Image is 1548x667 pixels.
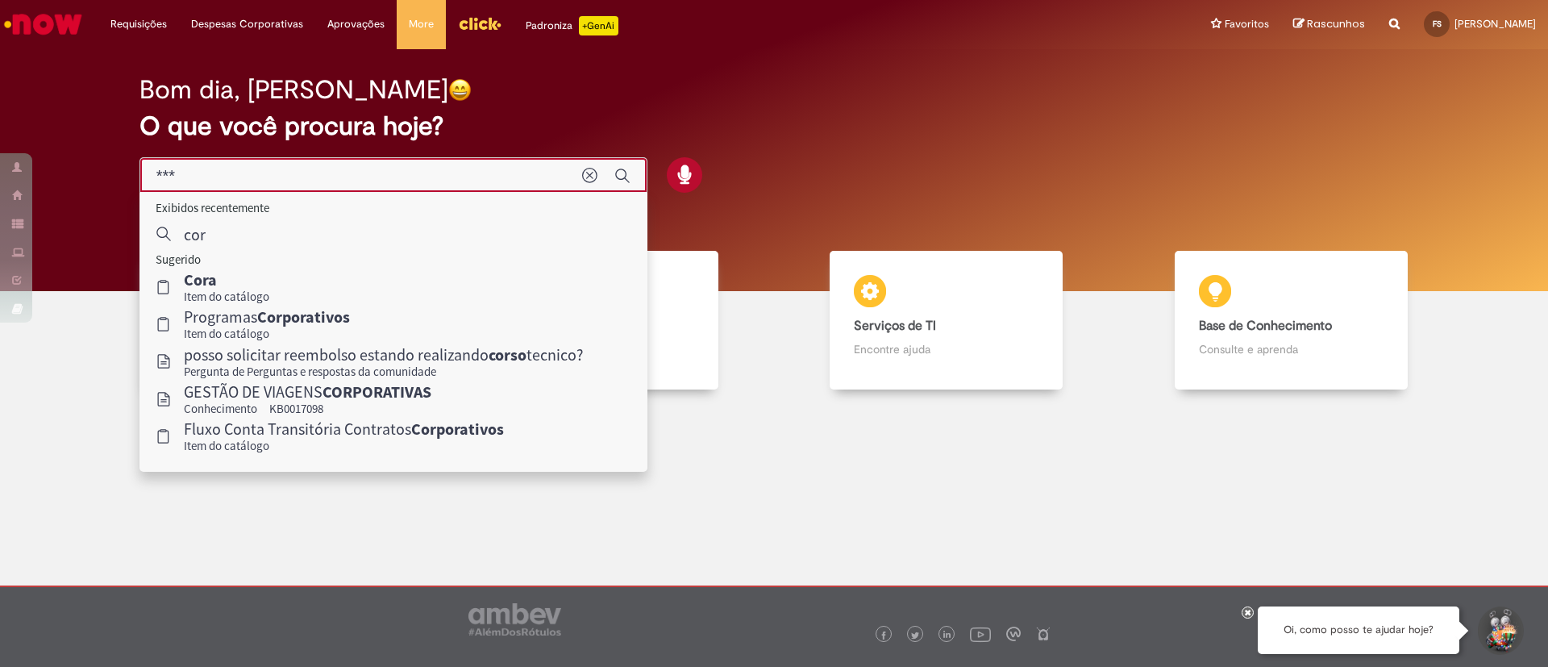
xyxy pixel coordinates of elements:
span: FS [1433,19,1442,29]
div: Oi, como posso te ajudar hoje? [1258,607,1459,654]
span: Requisições [110,16,167,32]
a: Rascunhos [1293,17,1365,32]
p: +GenAi [579,16,618,35]
img: click_logo_yellow_360x200.png [458,11,501,35]
h2: Bom dia, [PERSON_NAME] [139,76,448,104]
img: ServiceNow [2,8,85,40]
img: logo_footer_workplace.png [1006,627,1021,641]
b: Base de Conhecimento [1199,318,1332,334]
img: logo_footer_youtube.png [970,623,991,644]
img: logo_footer_twitter.png [911,632,919,640]
button: Iniciar Conversa de Suporte [1475,607,1524,655]
img: logo_footer_ambev_rotulo_gray.png [468,603,561,636]
img: logo_footer_linkedin.png [943,631,951,640]
a: Base de Conhecimento Consulte e aprenda [1119,251,1464,390]
div: Padroniza [526,16,618,35]
span: More [409,16,434,32]
h2: O que você procura hoje? [139,112,1409,140]
span: Favoritos [1225,16,1269,32]
img: logo_footer_facebook.png [880,632,888,640]
b: Serviços de TI [854,318,936,334]
span: Rascunhos [1307,16,1365,31]
a: Serviços de TI Encontre ajuda [774,251,1119,390]
img: happy-face.png [448,78,472,102]
a: Tirar dúvidas Tirar dúvidas com Lupi Assist e Gen Ai [85,251,430,390]
p: Consulte e aprenda [1199,341,1384,357]
img: logo_footer_naosei.png [1036,627,1051,641]
span: Despesas Corporativas [191,16,303,32]
span: Aprovações [327,16,385,32]
span: [PERSON_NAME] [1454,17,1536,31]
p: Encontre ajuda [854,341,1038,357]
